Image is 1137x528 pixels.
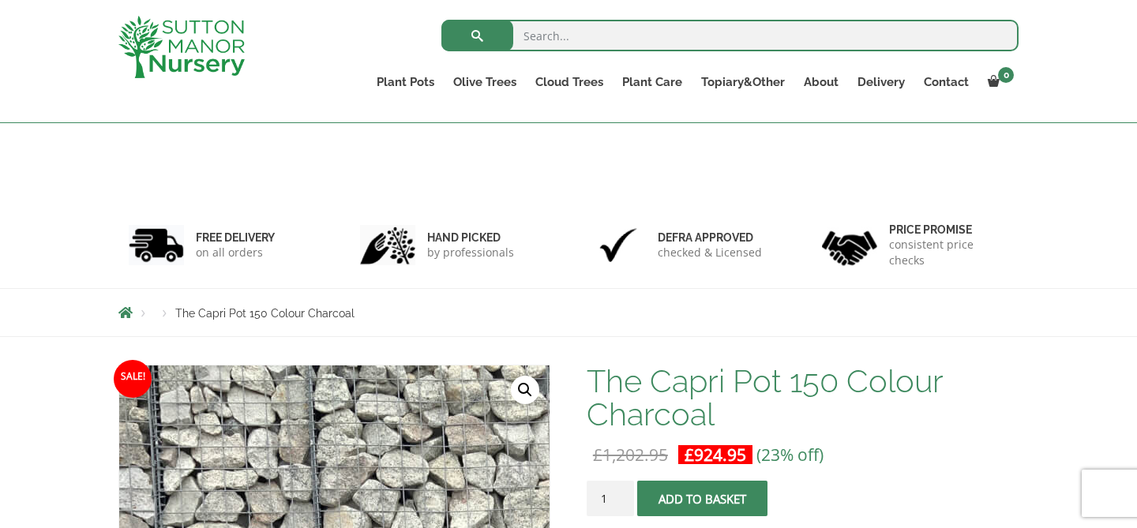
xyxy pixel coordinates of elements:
a: View full-screen image gallery [511,376,539,404]
nav: Breadcrumbs [118,306,1019,319]
a: Topiary&Other [692,71,794,93]
span: £ [593,444,602,466]
a: Cloud Trees [526,71,613,93]
span: (23% off) [756,444,824,466]
h6: Price promise [889,223,1009,237]
button: Add to basket [637,481,767,516]
img: logo [118,16,245,78]
h6: FREE DELIVERY [196,230,275,245]
a: Contact [914,71,978,93]
img: 1.jpg [129,225,184,265]
img: 3.jpg [591,225,646,265]
a: About [794,71,848,93]
a: Delivery [848,71,914,93]
a: Olive Trees [444,71,526,93]
p: on all orders [196,245,275,260]
span: Sale! [114,360,152,398]
span: £ [685,444,694,466]
img: 2.jpg [360,225,415,265]
a: Plant Pots [367,71,444,93]
p: consistent price checks [889,237,1009,268]
h1: The Capri Pot 150 Colour Charcoal [587,365,1019,431]
a: Plant Care [613,71,692,93]
bdi: 924.95 [685,444,746,466]
input: Product quantity [587,481,634,516]
span: The Capri Pot 150 Colour Charcoal [175,307,355,320]
h6: Defra approved [658,230,762,245]
a: 0 [978,71,1019,93]
p: checked & Licensed [658,245,762,260]
h6: hand picked [427,230,514,245]
span: 0 [998,67,1014,83]
input: Search... [441,20,1019,51]
img: 4.jpg [822,221,877,269]
bdi: 1,202.95 [593,444,668,466]
p: by professionals [427,245,514,260]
